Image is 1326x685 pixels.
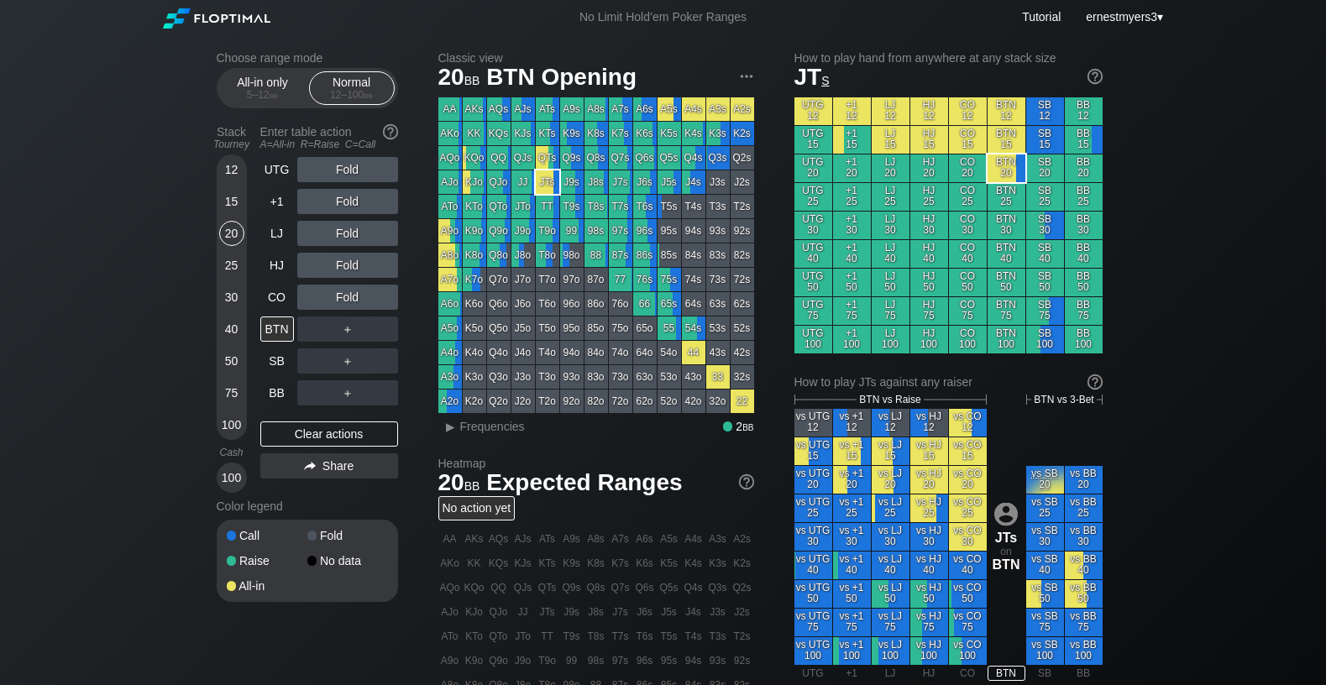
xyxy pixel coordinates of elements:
div: 97o [560,268,584,291]
div: 88 [584,243,608,267]
div: Q9o [487,219,511,243]
div: 74o [609,341,632,364]
div: 12 [219,157,244,182]
div: A4s [682,97,705,121]
div: 96o [560,292,584,316]
div: CO 50 [949,269,987,296]
div: 77 [609,268,632,291]
div: BTN 15 [988,126,1025,154]
div: Q4s [682,146,705,170]
div: Fold [297,221,398,246]
div: J3o [511,365,535,389]
div: J6s [633,170,657,194]
span: bb [464,70,480,88]
div: ＋ [297,316,398,342]
div: 72o [609,390,632,413]
div: J6o [511,292,535,316]
div: KTs [536,122,559,145]
div: Fold [307,530,388,541]
div: KQo [463,146,486,170]
div: J9o [511,219,535,243]
div: 62s [731,292,754,316]
div: K8o [463,243,486,267]
div: 43o [682,365,705,389]
div: KK [463,122,486,145]
div: UTG 50 [794,269,832,296]
div: UTG 12 [794,97,832,125]
div: BTN 50 [988,269,1025,296]
div: 50 [219,348,244,374]
div: A=All-in R=Raise C=Call [260,139,398,150]
div: Q3s [706,146,730,170]
div: 96s [633,219,657,243]
img: ellipsis.fd386fe8.svg [737,67,756,86]
div: UTG 20 [794,154,832,182]
div: AKo [438,122,462,145]
div: 98s [584,219,608,243]
div: 30 [219,285,244,310]
div: A2s [731,97,754,121]
div: HJ 40 [910,240,948,268]
div: SB 100 [1026,326,1064,353]
div: T6s [633,195,657,218]
div: TT [536,195,559,218]
div: Q6o [487,292,511,316]
div: UTG [260,157,294,182]
div: J5s [658,170,681,194]
div: K5s [658,122,681,145]
div: BB [260,380,294,405]
div: 76s [633,268,657,291]
div: 74s [682,268,705,291]
div: T2o [536,390,559,413]
div: CO 100 [949,326,987,353]
div: 53s [706,316,730,340]
div: AJo [438,170,462,194]
div: 64o [633,341,657,364]
div: +1 20 [833,154,871,182]
div: 84o [584,341,608,364]
div: Fold [297,285,398,310]
div: 62o [633,390,657,413]
div: 63s [706,292,730,316]
div: All-in only [224,72,301,104]
div: A6s [633,97,657,121]
div: A3s [706,97,730,121]
div: K8s [584,122,608,145]
div: BTN 25 [988,183,1025,211]
div: A5o [438,316,462,340]
div: 86o [584,292,608,316]
div: BTN 30 [988,212,1025,239]
div: +1 [260,189,294,214]
div: 94o [560,341,584,364]
div: Q2o [487,390,511,413]
div: Q8o [487,243,511,267]
div: +1 100 [833,326,871,353]
div: JTo [511,195,535,218]
div: BTN 75 [988,297,1025,325]
div: T4s [682,195,705,218]
div: 85s [658,243,681,267]
div: 32s [731,365,754,389]
div: BB 20 [1065,154,1103,182]
span: BTN Opening [484,65,639,92]
div: CO 30 [949,212,987,239]
div: 93s [706,219,730,243]
img: icon-avatar.b40e07d9.svg [994,502,1018,526]
div: T8s [584,195,608,218]
div: 52s [731,316,754,340]
div: T6o [536,292,559,316]
div: 95o [560,316,584,340]
div: 84s [682,243,705,267]
div: A7o [438,268,462,291]
div: 83s [706,243,730,267]
div: T4o [536,341,559,364]
div: 54s [682,316,705,340]
div: QJo [487,170,511,194]
div: 15 [219,189,244,214]
div: ATo [438,195,462,218]
span: 20 [436,65,483,92]
div: ＋ [297,348,398,374]
div: +1 25 [833,183,871,211]
div: 42s [731,341,754,364]
div: J8s [584,170,608,194]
